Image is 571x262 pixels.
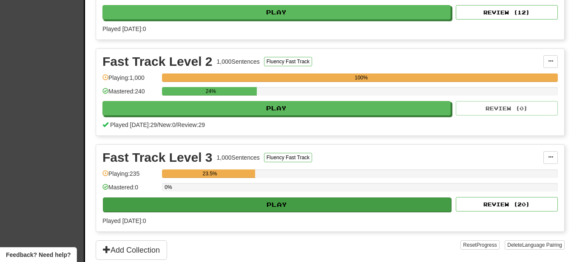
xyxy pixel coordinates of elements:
div: 23.5% [165,169,255,178]
span: Open feedback widget [6,251,71,259]
span: New: 0 [159,121,176,128]
span: Played [DATE]: 29 [110,121,157,128]
div: 1,000 Sentences [217,153,260,162]
button: Play [102,101,451,116]
span: Progress [477,242,497,248]
button: Play [103,197,451,212]
span: Review: 29 [177,121,205,128]
button: Fluency Fast Track [264,57,312,66]
button: Review (12) [456,5,558,20]
div: Fast Track Level 3 [102,151,213,164]
span: / [176,121,177,128]
button: DeleteLanguage Pairing [505,240,565,250]
div: Fast Track Level 2 [102,55,213,68]
span: Played [DATE]: 0 [102,25,146,32]
div: Mastered: 0 [102,183,158,197]
span: Played [DATE]: 0 [102,217,146,224]
span: / [157,121,159,128]
button: Fluency Fast Track [264,153,312,162]
div: 24% [165,87,257,96]
button: ResetProgress [460,240,499,250]
button: Review (0) [456,101,558,116]
button: Review (20) [456,197,558,211]
div: Mastered: 240 [102,87,158,101]
div: 1,000 Sentences [217,57,260,66]
div: 100% [165,73,558,82]
button: Add Collection [96,240,167,260]
span: Language Pairing [522,242,562,248]
button: Play [102,5,451,20]
div: Playing: 235 [102,169,158,183]
div: Playing: 1,000 [102,73,158,87]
